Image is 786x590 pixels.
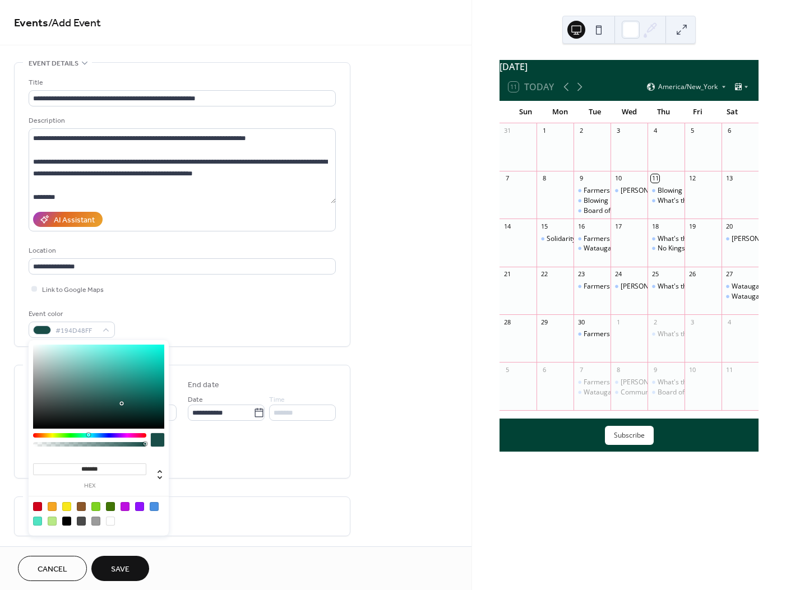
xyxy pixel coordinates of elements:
div: Watauga Board of Commissioners Meeting [574,244,611,253]
div: Title [29,77,334,89]
div: What's the Plan? Indivisible Meeting (Virtual) [648,329,685,339]
div: 7 [577,365,585,374]
div: 8 [540,174,548,183]
div: Location [29,245,334,257]
button: Save [91,556,149,581]
div: #7ED321 [91,502,100,511]
div: 18 [651,222,659,230]
span: America/New_York [658,83,718,90]
div: 1 [614,318,622,326]
div: #FFFFFF [106,517,115,526]
div: 14 [503,222,511,230]
div: 5 [503,365,511,374]
div: Watauga Board of Commissioners Meeting [584,244,718,253]
span: Time [269,394,285,406]
div: Blowing Rock Town Council Meeting [574,196,611,206]
div: Farmers Market Downtown Boone [574,234,611,244]
div: Watauga Democrat Fall Rally [722,282,759,291]
div: Farmers Market Downtown [GEOGRAPHIC_DATA] [584,329,738,339]
div: [PERSON_NAME] Town Council [621,378,716,387]
div: Board of Education Meeting [574,206,611,216]
div: #4A4A4A [77,517,86,526]
div: Solidarity in Action [537,234,574,244]
div: 31 [503,127,511,135]
div: Watauga Board of Elections Regular Meeting [574,388,611,397]
div: #000000 [62,517,71,526]
div: Community FEaST for equitable sustainable food system [611,388,648,397]
div: #9B9B9B [91,517,100,526]
div: 17 [614,222,622,230]
div: #B8E986 [48,517,57,526]
div: 2 [651,318,659,326]
div: 5 [688,127,696,135]
div: 16 [577,222,585,230]
span: Save [111,564,130,575]
div: 7 [503,174,511,183]
div: 29 [540,318,548,326]
div: No Kings Event Kick-Off Call [648,244,685,253]
div: What's the Plan? Indivisible Meeting (Virtual) [648,282,685,291]
div: #F5A623 [48,502,57,511]
div: 10 [688,365,696,374]
div: Sun [508,101,543,123]
div: #4A90E2 [150,502,159,511]
div: Farmers Market Downtown [GEOGRAPHIC_DATA] [584,234,738,244]
div: Watauga Board of Elections Regular Meeting [584,388,723,397]
div: Farmers Market Downtown Boone [574,282,611,291]
div: [PERSON_NAME] Town Council Meetings [621,282,747,291]
div: 15 [540,222,548,230]
div: Lincoln-Reagan Dinner: Jim Jordan [722,234,759,244]
div: What's the Plan? Indivisible Meeting (Virtual) [648,234,685,244]
div: 12 [688,174,696,183]
span: Link to Google Maps [42,284,104,296]
button: Cancel [18,556,87,581]
div: 21 [503,270,511,278]
div: 11 [725,365,733,374]
div: 25 [651,270,659,278]
span: #194D48FF [56,325,97,337]
div: #9013FE [135,502,144,511]
div: 11 [651,174,659,183]
span: Cancel [38,564,67,575]
div: Farmers Market Downtown Boone [574,329,611,339]
div: 8 [614,365,622,374]
div: 9 [651,365,659,374]
div: 13 [725,174,733,183]
div: Description [29,115,334,127]
div: #F8E71C [62,502,71,511]
span: Event details [29,58,78,69]
div: Sat [715,101,750,123]
div: Board of Education Meeting [648,388,685,397]
div: What's the Plan? Indivisible Meeting (Virtual) [648,378,685,387]
a: Events [14,12,48,34]
div: #D0021B [33,502,42,511]
div: 19 [688,222,696,230]
div: [PERSON_NAME] Town Council [621,186,716,196]
div: 23 [577,270,585,278]
div: Solidarity in Action [547,234,604,244]
div: Tue [577,101,612,123]
div: Farmers Market Downtown Boone [574,378,611,387]
div: Board of Education Meeting [658,388,745,397]
div: Fri [681,101,715,123]
div: #50E3C2 [33,517,42,526]
div: 4 [651,127,659,135]
div: Boone Town Council Meetings [611,282,648,291]
div: 24 [614,270,622,278]
div: Board of Education Meeting [584,206,671,216]
button: AI Assistant [33,212,103,227]
div: 3 [614,127,622,135]
div: Farmers Market Downtown [GEOGRAPHIC_DATA] [584,378,738,387]
span: / Add Event [48,12,101,34]
div: 20 [725,222,733,230]
div: Farmers Market Downtown [GEOGRAPHIC_DATA] [584,282,738,291]
div: 3 [688,318,696,326]
div: 1 [540,127,548,135]
div: 2 [577,127,585,135]
div: 10 [614,174,622,183]
div: Mon [543,101,577,123]
div: What's the Plan? Indivisible Meeting (Virtual) [648,196,685,206]
div: Thu [646,101,681,123]
div: Farmers Market Downtown [GEOGRAPHIC_DATA] [584,186,738,196]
